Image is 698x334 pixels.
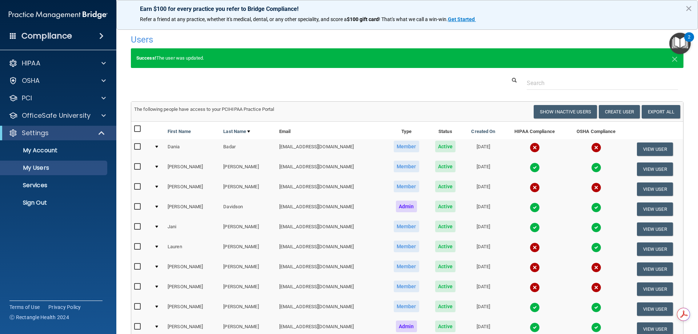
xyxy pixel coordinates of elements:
img: tick.e7d51cea.svg [530,302,540,313]
a: Terms of Use [9,303,40,311]
img: tick.e7d51cea.svg [591,222,601,233]
iframe: Drift Widget Chat Controller [572,282,689,311]
td: [EMAIL_ADDRESS][DOMAIN_NAME] [276,279,385,299]
span: Ⓒ Rectangle Health 2024 [9,314,69,321]
button: Create User [599,105,640,118]
h4: Users [131,35,449,44]
td: Badar [220,139,276,159]
img: cross.ca9f0e7f.svg [591,182,601,193]
td: [DATE] [463,199,504,219]
a: PCI [9,94,106,102]
td: [PERSON_NAME] [165,199,220,219]
td: [DATE] [463,299,504,319]
button: View User [637,202,673,216]
p: PCI [22,94,32,102]
td: [DATE] [463,139,504,159]
td: Davidson [220,199,276,219]
img: cross.ca9f0e7f.svg [530,182,540,193]
span: Active [435,201,456,212]
a: OfficeSafe University [9,111,106,120]
button: View User [637,162,673,176]
td: [EMAIL_ADDRESS][DOMAIN_NAME] [276,139,385,159]
img: tick.e7d51cea.svg [530,162,540,173]
td: [PERSON_NAME] [220,219,276,239]
th: OSHA Compliance [566,122,626,139]
button: View User [637,242,673,256]
button: Close [685,3,692,14]
th: HIPAA Compliance [504,122,566,139]
span: Admin [396,321,417,332]
td: [PERSON_NAME] [165,259,220,279]
p: OfficeSafe University [22,111,91,120]
td: [PERSON_NAME] [165,279,220,299]
img: cross.ca9f0e7f.svg [591,142,601,153]
td: [PERSON_NAME] [165,299,220,319]
td: [DATE] [463,219,504,239]
td: [PERSON_NAME] [220,279,276,299]
p: Earn $100 for every practice you refer to Bridge Compliance! [140,5,674,12]
a: HIPAA [9,59,106,68]
a: Export All [642,105,680,118]
span: Member [394,141,419,152]
span: Member [394,241,419,252]
span: The following people have access to your PCIHIPAA Practice Portal [134,106,274,112]
h4: Compliance [21,31,72,41]
td: [EMAIL_ADDRESS][DOMAIN_NAME] [276,179,385,199]
span: Active [435,161,456,172]
a: First Name [168,127,191,136]
a: Settings [9,129,105,137]
td: Jani [165,219,220,239]
span: Refer a friend at any practice, whether it's medical, dental, or any other speciality, and score a [140,16,347,22]
td: [DATE] [463,259,504,279]
span: Active [435,221,456,232]
td: [DATE] [463,179,504,199]
a: Privacy Policy [48,303,81,311]
td: [PERSON_NAME] [220,239,276,259]
img: tick.e7d51cea.svg [591,322,601,333]
td: [PERSON_NAME] [220,179,276,199]
td: [PERSON_NAME] [220,259,276,279]
img: tick.e7d51cea.svg [530,222,540,233]
img: cross.ca9f0e7f.svg [530,282,540,293]
a: Get Started [448,16,476,22]
img: tick.e7d51cea.svg [591,162,601,173]
span: ! That's what we call a win-win. [379,16,448,22]
span: Member [394,261,419,272]
td: [PERSON_NAME] [220,159,276,179]
img: PMB logo [9,8,108,22]
span: Active [435,141,456,152]
td: [DATE] [463,239,504,259]
div: The user was updated. [131,48,683,68]
img: tick.e7d51cea.svg [591,242,601,253]
button: Open Resource Center, 2 new notifications [669,33,691,54]
th: Email [276,122,385,139]
td: [EMAIL_ADDRESS][DOMAIN_NAME] [276,239,385,259]
a: Created On [471,127,495,136]
td: [PERSON_NAME] [165,159,220,179]
span: Active [435,181,456,192]
span: × [671,51,678,65]
span: Member [394,301,419,312]
p: Services [5,182,104,189]
input: Search [527,76,678,90]
button: Show Inactive Users [534,105,597,118]
p: My Users [5,164,104,172]
td: [EMAIL_ADDRESS][DOMAIN_NAME] [276,219,385,239]
div: 2 [688,37,690,47]
span: Active [435,301,456,312]
span: Member [394,221,419,232]
p: OSHA [22,76,40,85]
p: Sign Out [5,199,104,206]
span: Active [435,261,456,272]
span: Active [435,281,456,292]
td: [EMAIL_ADDRESS][DOMAIN_NAME] [276,159,385,179]
td: [PERSON_NAME] [220,299,276,319]
img: tick.e7d51cea.svg [530,322,540,333]
span: Active [435,241,456,252]
strong: Success! [136,55,156,61]
span: Active [435,321,456,332]
th: Type [385,122,428,139]
td: Dania [165,139,220,159]
img: cross.ca9f0e7f.svg [530,242,540,253]
p: My Account [5,147,104,154]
